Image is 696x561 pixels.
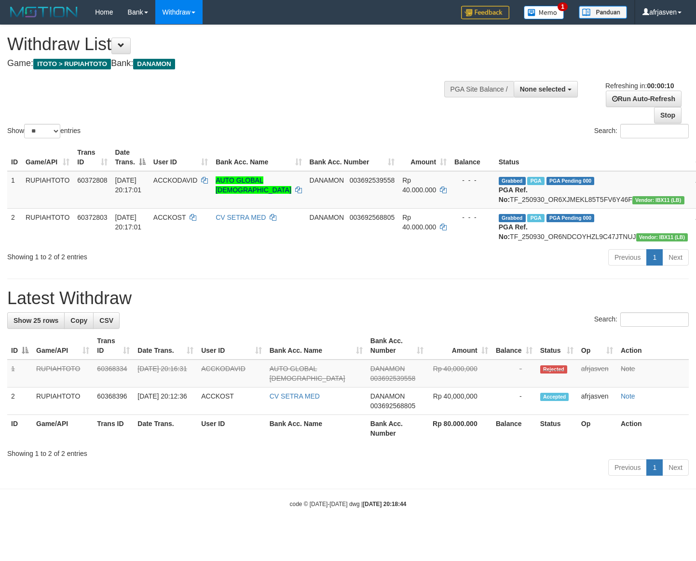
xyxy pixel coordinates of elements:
[7,387,32,415] td: 2
[632,196,684,204] span: Vendor URL: https://dashboard.q2checkout.com/secure
[77,214,107,221] span: 60372803
[111,144,150,171] th: Date Trans.: activate to sort column descending
[93,387,134,415] td: 60368396
[621,392,635,400] a: Note
[266,332,367,360] th: Bank Acc. Name: activate to sort column ascending
[605,82,674,90] span: Refreshing in:
[427,332,491,360] th: Amount: activate to sort column ascending
[444,81,514,97] div: PGA Site Balance /
[546,177,595,185] span: PGA Pending
[77,176,107,184] span: 60372808
[402,214,436,231] span: Rp 40.000.000
[32,387,93,415] td: RUPIAHTOTO
[536,332,577,360] th: Status: activate to sort column ascending
[216,214,266,221] a: CV SETRA MED
[514,81,578,97] button: None selected
[115,214,142,231] span: [DATE] 20:17:01
[93,312,120,329] a: CSV
[212,144,305,171] th: Bank Acc. Name: activate to sort column ascending
[654,107,682,123] a: Stop
[495,171,692,209] td: TF_250930_OR6XJMEKL85T5FV6Y46F
[134,387,197,415] td: [DATE] 20:12:36
[150,144,212,171] th: User ID: activate to sort column ascending
[646,249,663,266] a: 1
[398,144,450,171] th: Amount: activate to sort column ascending
[492,332,536,360] th: Balance: activate to sort column ascending
[197,332,266,360] th: User ID: activate to sort column ascending
[499,214,526,222] span: Grabbed
[647,82,674,90] strong: 00:00:10
[454,175,491,185] div: - - -
[427,415,491,442] th: Rp 80.000.000
[577,415,617,442] th: Op
[33,59,111,69] span: ITOTO > RUPIAHTOTO
[70,317,87,324] span: Copy
[492,387,536,415] td: -
[7,35,454,54] h1: Withdraw List
[197,387,266,415] td: ACCKOST
[153,176,198,184] span: ACCKODAVID
[7,415,32,442] th: ID
[32,360,93,387] td: RUPIAHTOTO
[492,415,536,442] th: Balance
[134,415,197,442] th: Date Trans.
[608,249,647,266] a: Previous
[32,415,93,442] th: Game/API
[520,85,566,93] span: None selected
[367,415,428,442] th: Bank Acc. Number
[367,332,428,360] th: Bank Acc. Number: activate to sort column ascending
[350,214,395,221] span: Copy 003692568805 to clipboard
[134,332,197,360] th: Date Trans.: activate to sort column ascending
[7,332,32,360] th: ID: activate to sort column descending
[536,415,577,442] th: Status
[93,415,134,442] th: Trans ID
[22,144,73,171] th: Game/API: activate to sort column ascending
[524,6,564,19] img: Button%20Memo.svg
[7,208,22,245] td: 2
[7,360,32,387] td: 1
[133,59,175,69] span: DANAMON
[495,144,692,171] th: Status
[7,124,81,138] label: Show entries
[499,177,526,185] span: Grabbed
[7,5,81,19] img: MOTION_logo.png
[621,365,635,373] a: Note
[290,501,407,508] small: code © [DATE]-[DATE] dwg |
[363,501,406,508] strong: [DATE] 20:18:44
[370,402,415,410] span: Copy 003692568805 to clipboard
[64,312,94,329] a: Copy
[527,177,544,185] span: Marked by afrilhamsyahputra
[492,360,536,387] td: -
[594,312,689,327] label: Search:
[546,214,595,222] span: PGA Pending
[606,91,682,107] a: Run Auto-Refresh
[99,317,113,324] span: CSV
[24,124,60,138] select: Showentries
[454,213,491,222] div: - - -
[22,208,73,245] td: RUPIAHTOTO
[620,124,689,138] input: Search:
[310,176,344,184] span: DANAMON
[594,124,689,138] label: Search:
[266,415,367,442] th: Bank Acc. Name
[495,208,692,245] td: TF_250930_OR6NDCOYHZL9C47JTNUJ
[617,332,689,360] th: Action
[461,6,509,19] img: Feedback.jpg
[577,360,617,387] td: afrjasven
[306,144,399,171] th: Bank Acc. Number: activate to sort column ascending
[646,459,663,476] a: 1
[7,144,22,171] th: ID
[427,387,491,415] td: Rp 40,000,000
[270,365,345,382] a: AUTO GLOBAL [DEMOGRAPHIC_DATA]
[7,59,454,68] h4: Game: Bank:
[14,317,58,324] span: Show 25 rows
[370,374,415,382] span: Copy 003692539558 to clipboard
[7,248,283,262] div: Showing 1 to 2 of 2 entries
[540,365,567,374] span: Rejected
[577,387,617,415] td: afrjasven
[216,176,291,194] a: AUTO GLOBAL [DEMOGRAPHIC_DATA]
[662,459,689,476] a: Next
[7,289,689,308] h1: Latest Withdraw
[370,365,405,373] span: DANAMON
[115,176,142,194] span: [DATE] 20:17:01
